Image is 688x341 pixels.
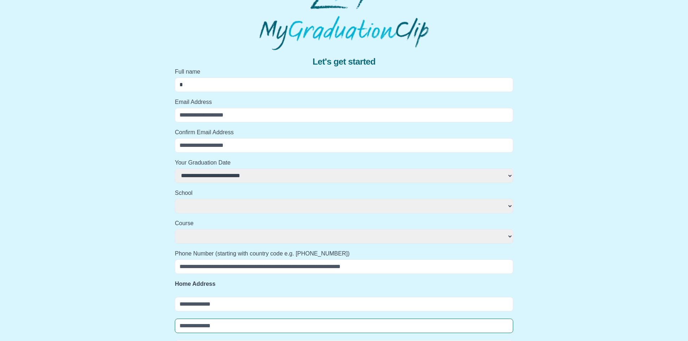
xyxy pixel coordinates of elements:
label: School [175,189,513,197]
label: Confirm Email Address [175,128,513,137]
label: Email Address [175,98,513,106]
strong: Home Address [175,281,215,287]
label: Phone Number (starting with country code e.g. [PHONE_NUMBER]) [175,249,513,258]
span: Let's get started [312,56,375,67]
label: Course [175,219,513,228]
label: Full name [175,67,513,76]
label: Your Graduation Date [175,158,513,167]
